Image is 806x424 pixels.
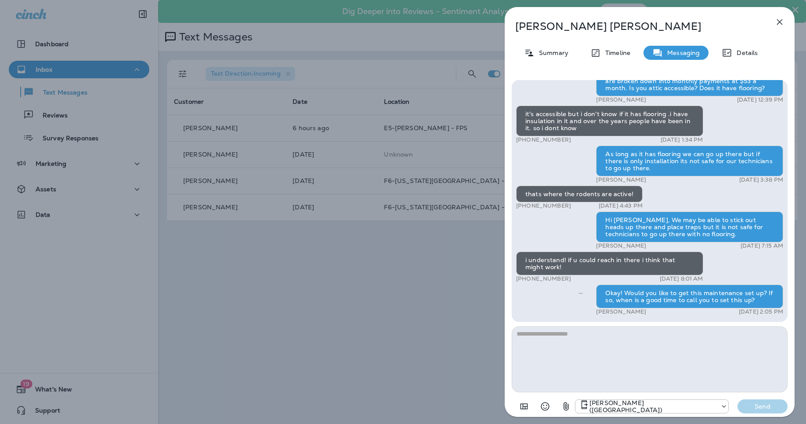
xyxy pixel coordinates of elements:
[516,106,703,136] div: it's accessible but i don't know if it has flooring .i have insulation in it and over the years p...
[596,212,783,242] div: Hi [PERSON_NAME], We may be able to stick out heads up there and place traps but it is not safe f...
[732,49,758,56] p: Details
[596,146,783,176] div: As long as it has flooring we can go up there but if there is only installation its not safe for ...
[516,186,643,202] div: thats where the rodents are active!
[515,20,755,33] p: [PERSON_NAME] [PERSON_NAME]
[596,66,783,96] div: For an initial visit it is $305 and after that payments are broken down into monthly payments at ...
[601,49,630,56] p: Timeline
[516,252,703,275] div: i understand! if u could reach in there i think that might work!
[660,275,703,282] p: [DATE] 8:01 AM
[596,308,646,315] p: [PERSON_NAME]
[535,49,568,56] p: Summary
[596,176,646,183] p: [PERSON_NAME]
[741,242,783,249] p: [DATE] 7:15 AM
[536,398,554,415] button: Select an emoji
[515,398,533,415] button: Add in a premade template
[663,49,700,56] p: Messaging
[596,285,783,308] div: Okay! Would you like to get this maintenance set up? If so, when is a good time to call you to se...
[578,289,583,296] span: Sent
[575,399,728,413] div: +1 (708) 740-5824
[516,202,571,209] p: [PHONE_NUMBER]
[516,275,571,282] p: [PHONE_NUMBER]
[739,308,783,315] p: [DATE] 2:05 PM
[661,136,703,143] p: [DATE] 1:34 PM
[599,202,643,209] p: [DATE] 4:43 PM
[596,242,646,249] p: [PERSON_NAME]
[596,96,646,103] p: [PERSON_NAME]
[589,399,716,413] p: [PERSON_NAME] ([GEOGRAPHIC_DATA])
[739,176,783,183] p: [DATE] 3:38 PM
[516,136,571,143] p: [PHONE_NUMBER]
[737,96,783,103] p: [DATE] 12:39 PM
